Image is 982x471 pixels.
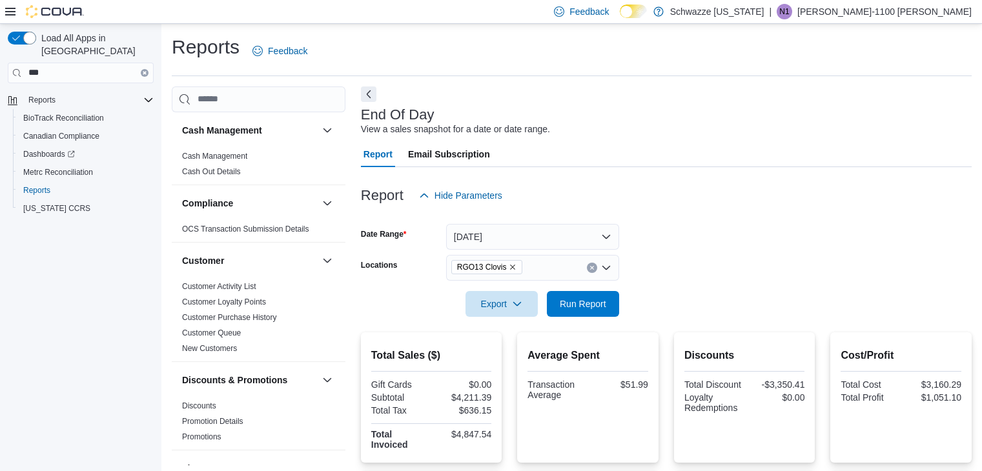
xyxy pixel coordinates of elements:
span: Dashboards [23,149,75,159]
span: [US_STATE] CCRS [23,203,90,214]
span: Reports [23,185,50,195]
h3: Cash Management [182,124,262,137]
button: Hide Parameters [414,183,507,208]
div: Cash Management [172,148,345,185]
h1: Reports [172,34,240,60]
span: Cash Out Details [182,166,241,177]
button: Reports [23,92,61,108]
button: [US_STATE] CCRS [13,199,159,217]
div: Subtotal [371,392,429,403]
a: OCS Transaction Submission Details [182,225,309,234]
div: $4,847.54 [434,429,491,439]
span: Promotions [182,432,221,442]
span: Customer Queue [182,328,241,338]
span: OCS Transaction Submission Details [182,224,309,234]
span: Customer Purchase History [182,312,277,323]
div: Customer [172,279,345,361]
h2: Average Spent [527,348,648,363]
span: Canadian Compliance [18,128,154,144]
div: Gift Cards [371,379,429,390]
button: Compliance [320,195,335,211]
div: Nathaniel-1100 Burciaga [777,4,792,19]
span: RGO13 Clovis [451,260,523,274]
h2: Discounts [684,348,805,363]
h3: Discounts & Promotions [182,374,287,386]
label: Date Range [361,229,407,239]
span: Export [473,291,530,317]
button: Export [465,291,538,317]
button: [DATE] [446,224,619,250]
h3: Report [361,188,404,203]
button: Metrc Reconciliation [13,163,159,181]
div: Total Cost [841,379,898,390]
div: $51.99 [591,379,648,390]
div: View a sales snapshot for a date or date range. [361,123,550,136]
a: Customer Activity List [182,282,256,291]
a: Promotion Details [182,417,243,426]
button: Customer [320,253,335,268]
div: Transaction Average [527,379,585,400]
button: Clear input [141,69,148,77]
button: Cash Management [182,124,317,137]
a: Discounts [182,401,216,410]
h2: Cost/Profit [841,348,961,363]
span: Run Report [560,297,606,310]
span: Metrc Reconciliation [23,167,93,177]
h3: Compliance [182,197,233,210]
p: [PERSON_NAME]-1100 [PERSON_NAME] [797,4,972,19]
a: Reports [18,183,56,198]
a: [US_STATE] CCRS [18,201,96,216]
span: Promotion Details [182,416,243,426]
a: Promotions [182,432,221,441]
div: $3,160.29 [904,379,961,390]
span: Discounts [182,401,216,411]
a: Dashboards [18,146,80,162]
span: Cash Management [182,151,247,161]
p: | [769,4,772,19]
a: Dashboards [13,145,159,163]
span: Report [363,141,393,167]
a: Cash Management [182,152,247,161]
span: N1 [779,4,789,19]
div: $1,051.10 [904,392,961,403]
span: Feedback [268,45,307,57]
div: Loyalty Redemptions [684,392,742,413]
label: Locations [361,260,398,270]
span: New Customers [182,343,237,354]
a: Feedback [247,38,312,64]
div: -$3,350.41 [747,379,804,390]
span: Load All Apps in [GEOGRAPHIC_DATA] [36,32,154,57]
div: $0.00 [747,392,804,403]
p: Schwazze [US_STATE] [670,4,764,19]
nav: Complex example [8,86,154,251]
h3: Customer [182,254,224,267]
a: Metrc Reconciliation [18,165,98,180]
button: BioTrack Reconciliation [13,109,159,127]
a: Canadian Compliance [18,128,105,144]
button: Next [361,86,376,102]
button: Customer [182,254,317,267]
div: $636.15 [434,405,491,416]
span: Reports [18,183,154,198]
h3: End Of Day [361,107,435,123]
button: Canadian Compliance [13,127,159,145]
span: Email Subscription [408,141,490,167]
span: Washington CCRS [18,201,154,216]
button: Discounts & Promotions [320,372,335,388]
button: Compliance [182,197,317,210]
h2: Total Sales ($) [371,348,492,363]
span: RGO13 Clovis [457,261,507,274]
button: Reports [13,181,159,199]
input: Dark Mode [620,5,647,18]
span: BioTrack Reconciliation [18,110,154,126]
a: Customer Queue [182,328,241,337]
div: Total Tax [371,405,429,416]
button: Discounts & Promotions [182,374,317,386]
div: $4,211.39 [434,392,491,403]
button: Run Report [547,291,619,317]
div: Total Profit [841,392,898,403]
span: Canadian Compliance [23,131,99,141]
button: Remove RGO13 Clovis from selection in this group [509,263,517,271]
span: Metrc Reconciliation [18,165,154,180]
